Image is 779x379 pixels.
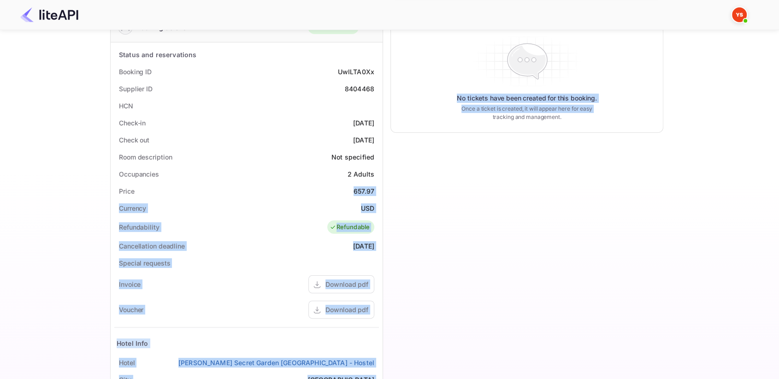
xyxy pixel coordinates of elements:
[119,101,133,111] div: HCN
[353,135,374,145] div: [DATE]
[345,84,374,94] div: 8404468
[325,279,368,289] div: Download pdf
[119,358,135,367] div: Hotel
[119,279,141,289] div: Invoice
[119,84,153,94] div: Supplier ID
[119,258,170,268] div: Special requests
[354,186,374,196] div: 657.97
[454,105,600,121] p: Once a ticket is created, it will appear here for easy tracking and management.
[119,241,185,251] div: Cancellation deadline
[119,152,172,162] div: Room description
[119,186,135,196] div: Price
[338,67,374,77] div: UwILTA0Xx
[361,203,374,213] div: USD
[325,305,368,314] div: Download pdf
[119,67,152,77] div: Booking ID
[119,118,146,128] div: Check-in
[119,305,143,314] div: Voucher
[119,50,196,59] div: Status and reservations
[119,222,159,232] div: Refundability
[119,169,159,179] div: Occupancies
[117,338,148,348] div: Hotel Info
[331,152,374,162] div: Not specified
[330,223,370,232] div: Refundable
[119,135,149,145] div: Check out
[178,358,374,367] a: [PERSON_NAME] Secret Garden [GEOGRAPHIC_DATA] - Hostel
[119,203,146,213] div: Currency
[732,7,747,22] img: Yandex Support
[348,169,374,179] div: 2 Adults
[20,7,78,22] img: LiteAPI Logo
[457,94,597,103] p: No tickets have been created for this booking.
[353,241,374,251] div: [DATE]
[353,118,374,128] div: [DATE]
